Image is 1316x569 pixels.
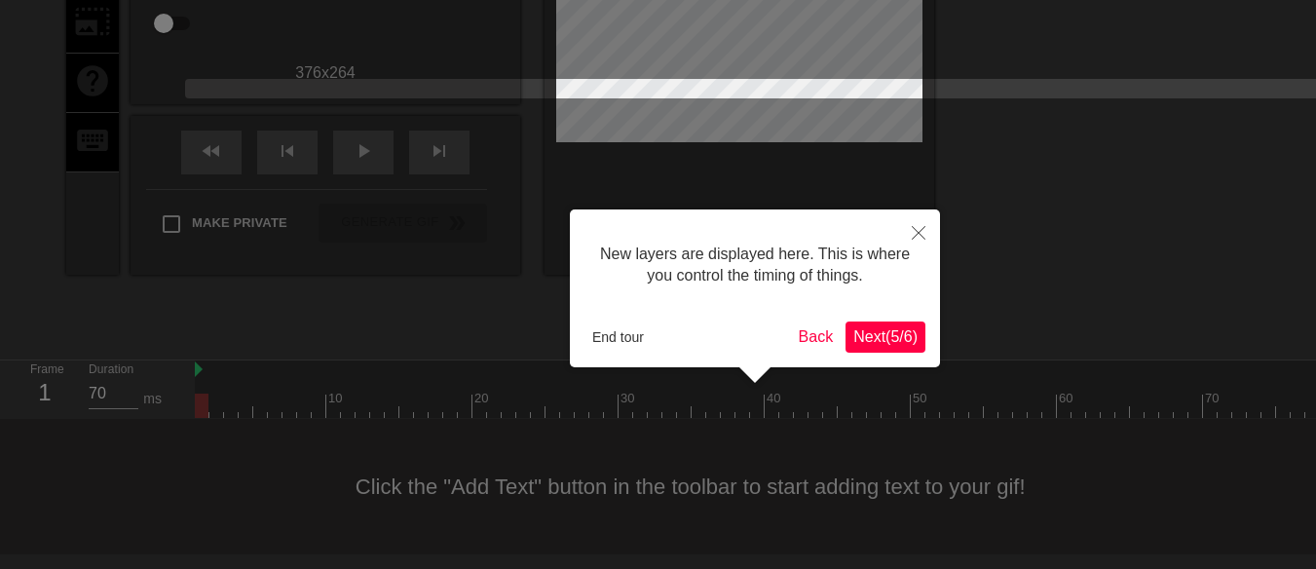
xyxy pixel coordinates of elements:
[897,209,940,254] button: Close
[853,328,918,345] span: Next ( 5 / 6 )
[584,224,925,307] div: New layers are displayed here. This is where you control the timing of things.
[584,322,652,352] button: End tour
[791,322,842,353] button: Back
[846,322,925,353] button: Next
